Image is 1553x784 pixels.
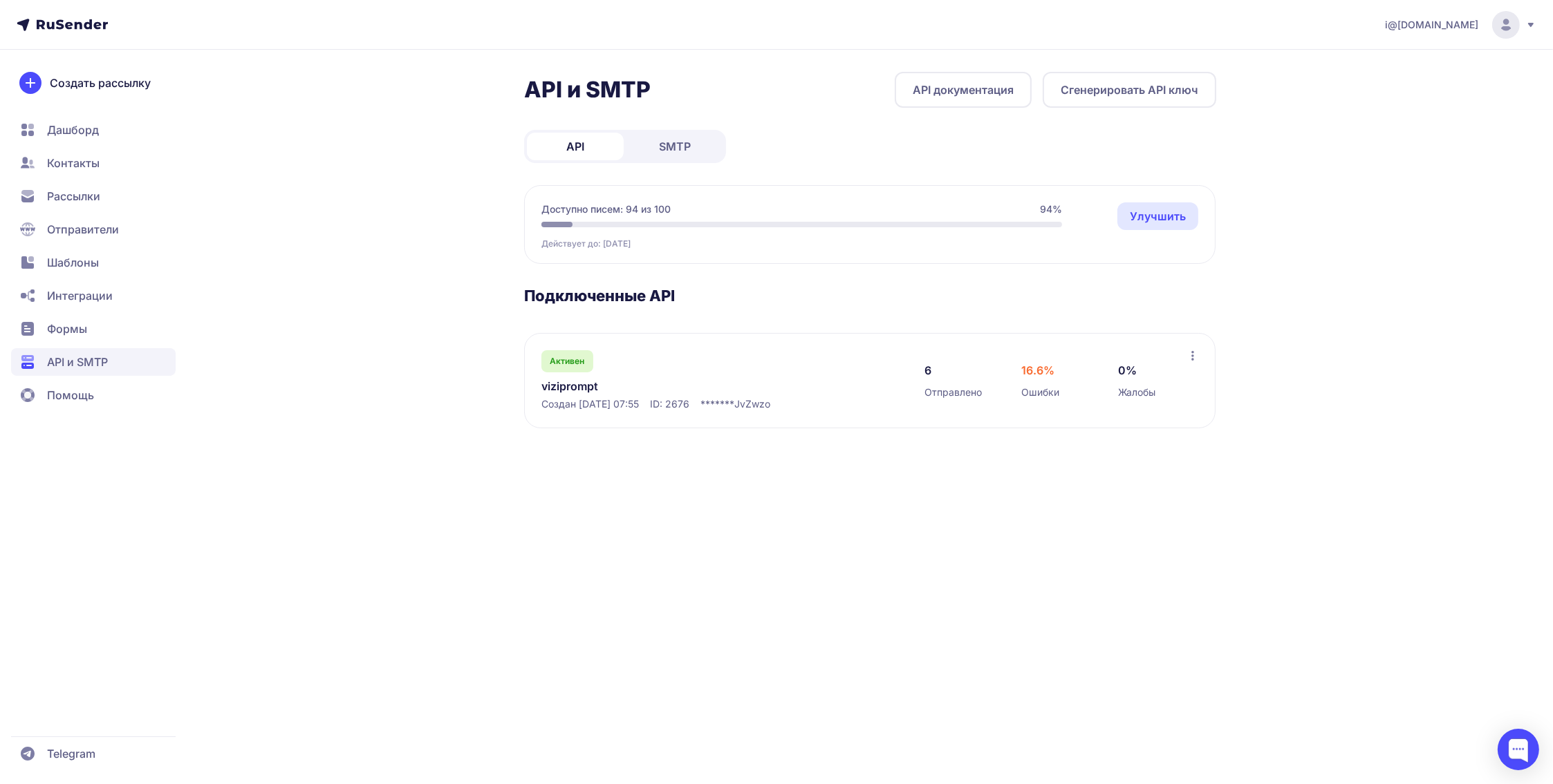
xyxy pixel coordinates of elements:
[47,155,100,171] span: Контакты
[541,202,671,216] span: Доступно писем: 94 из 100
[11,740,176,767] a: Telegram
[527,133,624,160] a: API
[1040,202,1062,216] span: 94%
[47,321,87,337] span: Формы
[47,354,108,370] span: API и SMTP
[47,122,99,138] span: Дашборд
[541,378,825,394] a: viziprompt
[1117,202,1198,230] a: Улучшить
[47,287,113,304] span: Интеграции
[626,133,723,160] a: SMTP
[541,238,631,249] span: Действует до: [DATE]
[1385,18,1478,32] span: i@[DOMAIN_NAME]
[47,387,94,403] span: Помощь
[47,745,95,762] span: Telegram
[541,397,639,411] span: Создан [DATE] 07:55
[524,286,1216,305] h3: Подключенные API
[1118,362,1137,379] span: 0%
[1021,385,1059,399] span: Ошибки
[924,385,982,399] span: Отправлено
[1118,385,1155,399] span: Жалобы
[47,188,100,204] span: Рассылки
[50,75,151,91] span: Создать рассылку
[47,221,119,238] span: Отправители
[659,138,691,155] span: SMTP
[1043,72,1216,108] button: Сгенерировать API ключ
[47,254,99,271] span: Шаблоны
[1021,362,1054,379] span: 16.6%
[895,72,1032,108] a: API документация
[650,397,689,411] span: ID: 2676
[734,397,770,411] span: JvZwzo
[550,356,585,367] span: Активен
[524,76,651,104] h2: API и SMTP
[566,138,584,155] span: API
[924,362,931,379] span: 6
